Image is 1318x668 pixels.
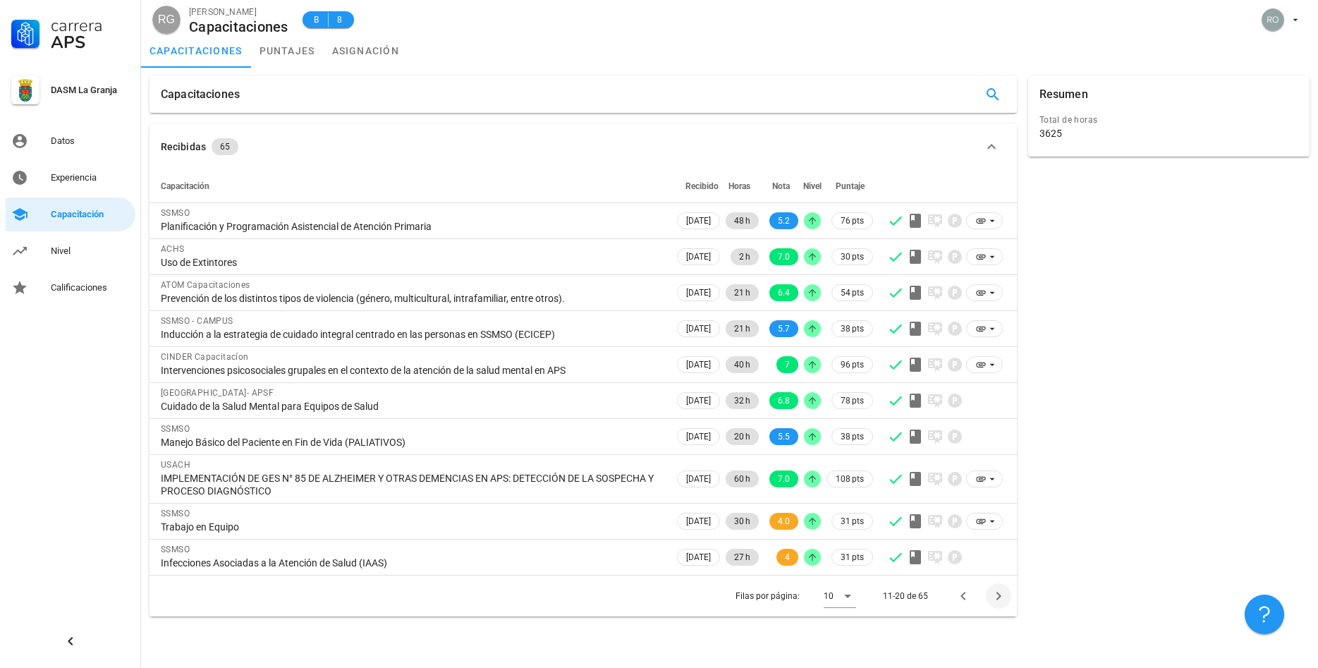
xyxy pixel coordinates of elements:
div: Inducción a la estrategia de cuidado integral centrado en las personas en SSMSO (ECICEP) [161,328,663,341]
div: Manejo Básico del Paciente en Fin de Vida (PALIATIVOS) [161,436,663,449]
span: 38 pts [841,322,864,336]
span: 21 h [734,320,750,337]
div: avatar [1262,8,1284,31]
th: Capacitación [150,169,674,203]
th: Puntaje [824,169,876,203]
span: [DATE] [686,357,711,372]
div: Trabajo en Equipo [161,521,663,533]
span: 7 [785,356,790,373]
th: Nota [762,169,801,203]
a: puntajes [251,34,324,68]
span: 21 h [734,284,750,301]
div: DASM La Granja [51,85,130,96]
div: [PERSON_NAME] [189,5,288,19]
span: 32 h [734,392,750,409]
span: 5.7 [778,320,790,337]
a: Nivel [6,234,135,268]
div: 3625 [1039,127,1062,140]
span: 4.0 [778,513,790,530]
span: 78 pts [841,394,864,408]
div: 11-20 de 65 [883,590,928,602]
span: RG [158,6,175,34]
a: Experiencia [6,161,135,195]
button: Recibidas 65 [150,124,1017,169]
span: CINDER Capacitacíon [161,352,249,362]
a: capacitaciones [141,34,251,68]
span: 4 [785,549,790,566]
span: ACHS [161,244,185,254]
span: 65 [220,138,230,155]
span: USACH [161,460,190,470]
span: Horas [728,181,750,191]
span: [DATE] [686,393,711,408]
span: [DATE] [686,213,711,229]
div: Resumen [1039,76,1088,113]
span: 7.0 [778,470,790,487]
div: APS [51,34,130,51]
span: Nota [772,181,790,191]
div: Nivel [51,245,130,257]
th: Recibido [674,169,723,203]
span: [DATE] [686,471,711,487]
span: [DATE] [686,429,711,444]
div: Intervenciones psicosociales grupales en el contexto de la atención de la salud mental en APS [161,364,663,377]
span: 5.2 [778,212,790,229]
span: Recibido [685,181,719,191]
div: Datos [51,135,130,147]
div: Capacitaciones [189,19,288,35]
th: Nivel [801,169,824,203]
span: Capacitación [161,181,209,191]
div: Planificación y Programación Asistencial de Atención Primaria [161,220,663,233]
div: Experiencia [51,172,130,183]
span: 30 h [734,513,750,530]
span: 40 h [734,356,750,373]
span: [DATE] [686,321,711,336]
span: 96 pts [841,358,864,372]
span: 48 h [734,212,750,229]
span: SSMSO [161,208,190,218]
a: Capacitación [6,198,135,231]
span: Puntaje [836,181,865,191]
div: Uso de Extintores [161,256,663,269]
div: Carrera [51,17,130,34]
span: [GEOGRAPHIC_DATA]- APSF [161,388,274,398]
span: 5.5 [778,428,790,445]
button: Página anterior [951,583,976,609]
span: 8 [334,13,346,27]
a: Calificaciones [6,271,135,305]
div: Prevención de los distintos tipos de violencia (género, multicultural, intrafamiliar, entre otros). [161,292,663,305]
span: 20 h [734,428,750,445]
span: 6.4 [778,284,790,301]
span: 31 pts [841,550,864,564]
div: 10Filas por página: [824,585,856,607]
span: 30 pts [841,250,864,264]
span: [DATE] [686,285,711,300]
span: SSMSO - CAMPUS [161,316,233,326]
span: 27 h [734,549,750,566]
div: Recibidas [161,139,206,154]
div: IMPLEMENTACIÓN DE GES N° 85 DE ALZHEIMER Y OTRAS DEMENCIAS EN APS: DETECCIÓN DE LA SOSPECHA Y PRO... [161,472,663,497]
span: 108 pts [836,472,864,486]
div: Cuidado de la Salud Mental para Equipos de Salud [161,400,663,413]
th: Horas [723,169,762,203]
span: [DATE] [686,549,711,565]
a: Datos [6,124,135,158]
span: ATOM Capacitaciones [161,280,250,290]
div: Total de horas [1039,113,1298,127]
div: Calificaciones [51,282,130,293]
span: B [311,13,322,27]
a: asignación [324,34,408,68]
span: [DATE] [686,249,711,265]
span: SSMSO [161,545,190,554]
span: 60 h [734,470,750,487]
span: SSMSO [161,424,190,434]
span: 76 pts [841,214,864,228]
span: 2 h [739,248,750,265]
span: SSMSO [161,509,190,518]
div: Capacitaciones [161,76,240,113]
span: Nivel [803,181,822,191]
div: avatar [152,6,181,34]
span: [DATE] [686,514,711,529]
span: 38 pts [841,430,864,444]
div: Capacitación [51,209,130,220]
